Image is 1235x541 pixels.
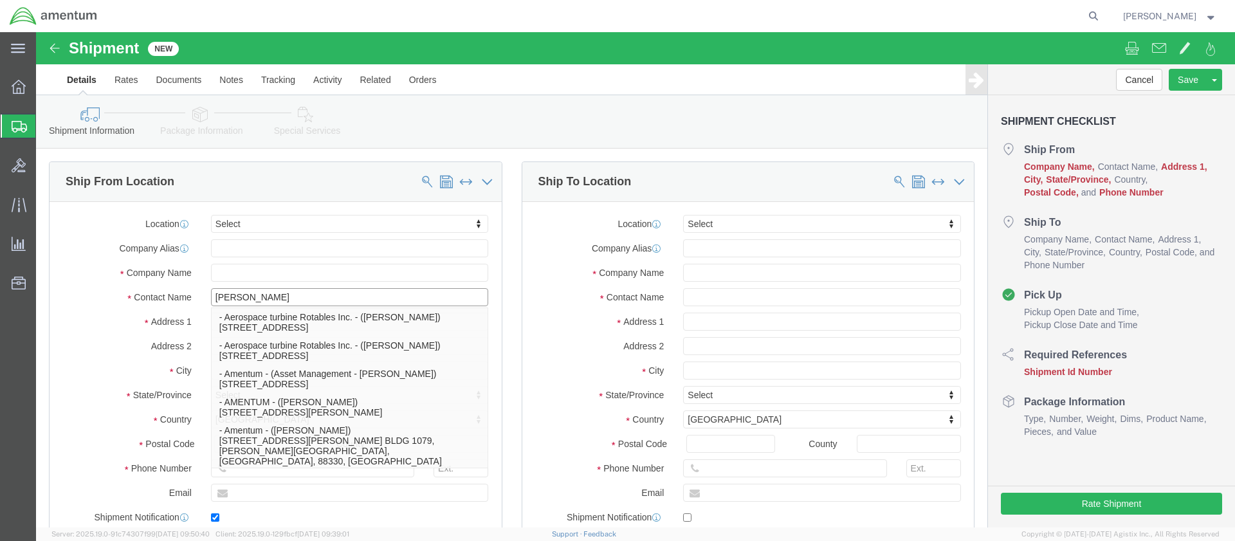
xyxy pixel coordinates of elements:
button: [PERSON_NAME] [1122,8,1218,24]
span: Client: 2025.19.0-129fbcf [215,530,349,538]
a: Support [552,530,584,538]
iframe: FS Legacy Container [36,32,1235,527]
a: Feedback [583,530,616,538]
img: logo [9,6,98,26]
span: [DATE] 09:39:01 [297,530,349,538]
span: Ronald Pineda [1123,9,1196,23]
span: [DATE] 09:50:40 [156,530,210,538]
span: Copyright © [DATE]-[DATE] Agistix Inc., All Rights Reserved [1021,529,1220,540]
span: Server: 2025.19.0-91c74307f99 [51,530,210,538]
